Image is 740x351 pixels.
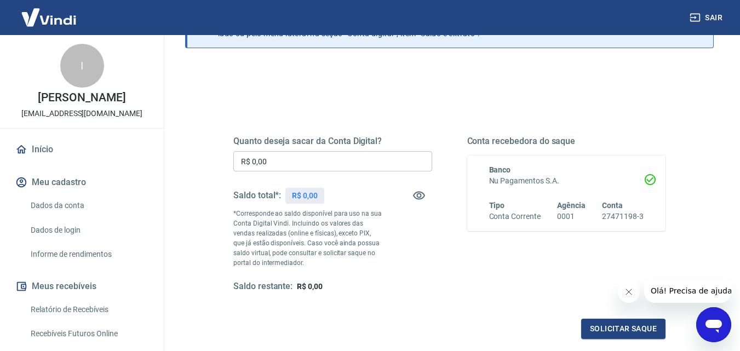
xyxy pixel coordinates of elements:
[489,201,505,210] span: Tipo
[644,279,731,303] iframe: Mensagem da empresa
[297,282,323,291] span: R$ 0,00
[581,319,666,339] button: Solicitar saque
[467,136,666,147] h5: Conta recebedora do saque
[618,281,640,303] iframe: Fechar mensagem
[13,1,84,34] img: Vindi
[13,170,151,194] button: Meu cadastro
[13,274,151,298] button: Meus recebíveis
[26,219,151,241] a: Dados de login
[233,209,382,268] p: *Corresponde ao saldo disponível para uso na sua Conta Digital Vindi. Incluindo os valores das ve...
[13,137,151,162] a: Início
[489,165,511,174] span: Banco
[26,323,151,345] a: Recebíveis Futuros Online
[489,175,644,187] h6: Nu Pagamentos S.A.
[21,108,142,119] p: [EMAIL_ADDRESS][DOMAIN_NAME]
[233,281,292,292] h5: Saldo restante:
[557,211,586,222] h6: 0001
[602,211,644,222] h6: 27471198-3
[26,243,151,266] a: Informe de rendimentos
[602,201,623,210] span: Conta
[233,136,432,147] h5: Quanto deseja sacar da Conta Digital?
[7,8,92,16] span: Olá! Precisa de ajuda?
[26,194,151,217] a: Dados da conta
[687,8,727,28] button: Sair
[38,92,125,103] p: [PERSON_NAME]
[557,201,586,210] span: Agência
[26,298,151,321] a: Relatório de Recebíveis
[489,211,541,222] h6: Conta Corrente
[233,190,281,201] h5: Saldo total*:
[292,190,318,202] p: R$ 0,00
[696,307,731,342] iframe: Botão para abrir a janela de mensagens
[60,44,104,88] div: I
